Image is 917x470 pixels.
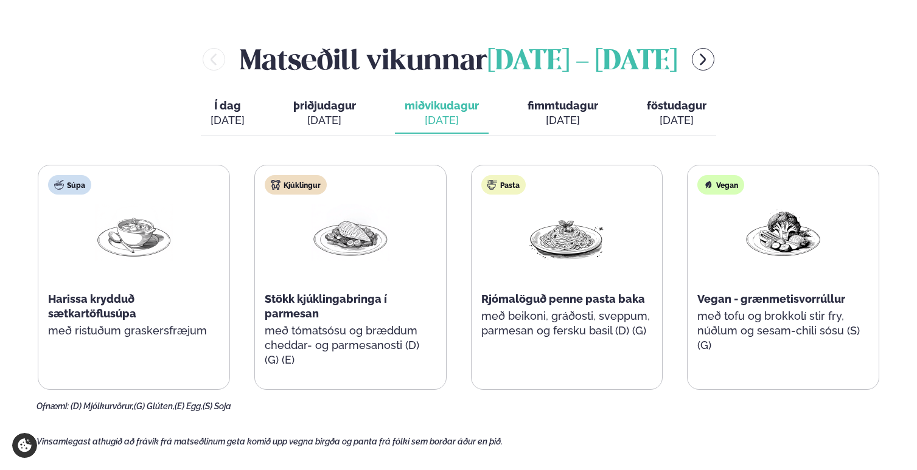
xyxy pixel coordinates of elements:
[637,94,716,134] button: föstudagur [DATE]
[703,180,713,190] img: Vegan.svg
[528,204,605,261] img: Spagetti.png
[744,204,822,261] img: Vegan.png
[697,292,845,305] span: Vegan - grænmetisvorrúllur
[211,113,245,128] div: [DATE]
[240,40,677,79] h2: Matseðill vikunnar
[647,113,706,128] div: [DATE]
[528,99,598,112] span: fimmtudagur
[271,180,281,190] img: chicken.svg
[265,292,387,320] span: Stökk kjúklingabringa í parmesan
[12,433,37,458] a: Cookie settings
[481,292,645,305] span: Rjómalöguð penne pasta baka
[265,323,436,367] p: með tómatsósu og bræddum cheddar- og parmesanosti (D) (G) (E)
[692,48,714,71] button: menu-btn-right
[201,94,254,134] button: Í dag [DATE]
[487,180,497,190] img: pasta.svg
[48,175,91,195] div: Súpa
[48,323,220,338] p: með ristuðum graskersfræjum
[265,175,327,195] div: Kjúklingur
[211,98,245,113] span: Í dag
[284,94,366,134] button: þriðjudagur [DATE]
[518,94,608,134] button: fimmtudagur [DATE]
[697,309,869,353] p: með tofu og brokkolí stir fry, núðlum og sesam-chili sósu (S) (G)
[71,401,134,411] span: (D) Mjólkurvörur,
[312,204,389,261] img: Chicken-breast.png
[37,437,503,446] span: Vinsamlegast athugið að frávik frá matseðlinum geta komið upp vegna birgða og panta frá fólki sem...
[647,99,706,112] span: föstudagur
[203,48,225,71] button: menu-btn-left
[487,49,677,75] span: [DATE] - [DATE]
[697,175,744,195] div: Vegan
[134,401,175,411] span: (G) Glúten,
[37,401,69,411] span: Ofnæmi:
[293,99,356,112] span: þriðjudagur
[175,401,203,411] span: (E) Egg,
[405,99,479,112] span: miðvikudagur
[481,309,653,338] p: með beikoni, gráðosti, sveppum, parmesan og fersku basil (D) (G)
[405,113,479,128] div: [DATE]
[395,94,489,134] button: miðvikudagur [DATE]
[293,113,356,128] div: [DATE]
[528,113,598,128] div: [DATE]
[95,204,173,261] img: Soup.png
[48,292,136,320] span: Harissa krydduð sætkartöflusúpa
[203,401,231,411] span: (S) Soja
[481,175,526,195] div: Pasta
[54,180,64,190] img: soup.svg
